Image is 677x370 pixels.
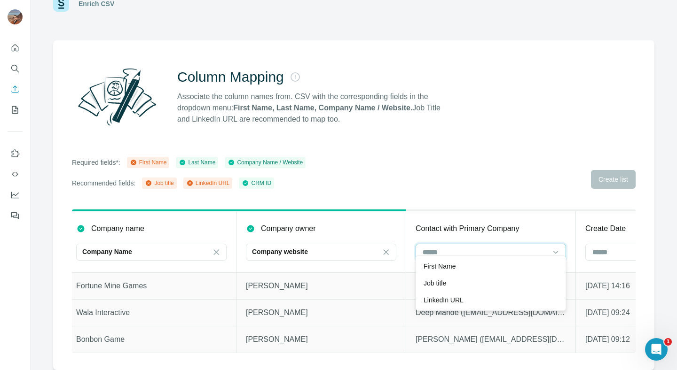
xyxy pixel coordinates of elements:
span: 1 [664,338,672,346]
p: Bonbon Game [76,334,227,345]
strong: First Name, Last Name, Company Name / Website. [233,104,412,112]
p: [PERSON_NAME] [246,334,396,345]
button: Dashboard [8,186,23,203]
img: Avatar [8,9,23,24]
p: Contact with Primary Company [416,223,520,234]
div: Job title [145,179,173,187]
p: [PERSON_NAME] ([EMAIL_ADDRESS][DOMAIN_NAME]) [416,334,566,345]
p: Company website [252,247,308,256]
img: Surfe Illustration - Column Mapping [72,63,162,131]
button: Search [8,60,23,77]
h2: Column Mapping [177,69,284,85]
p: Job title [424,278,446,288]
p: Company Name [82,247,132,256]
button: Feedback [8,207,23,224]
div: Company Name / Website [228,158,303,167]
p: First Name [424,262,456,271]
div: First Name [130,158,167,167]
p: [PERSON_NAME] [246,280,396,292]
p: Required fields*: [72,158,120,167]
button: Use Surfe on LinkedIn [8,145,23,162]
button: Use Surfe API [8,166,23,183]
p: Create Date [585,223,626,234]
div: LinkedIn URL [186,179,230,187]
button: Quick start [8,39,23,56]
iframe: Intercom live chat [645,338,668,361]
p: LinkedIn URL [424,295,464,305]
p: Deep Mande ([EMAIL_ADDRESS][DOMAIN_NAME]) [416,307,566,318]
p: Associate the column names from. CSV with the corresponding fields in the dropdown menu: Job Titl... [177,91,449,125]
p: Recommended fields: [72,178,135,188]
p: Wala Interactive [76,307,227,318]
p: Fortune Mine Games [76,280,227,292]
div: CRM ID [242,179,271,187]
div: Last Name [179,158,215,167]
button: Enrich CSV [8,81,23,98]
p: Company name [91,223,144,234]
p: [PERSON_NAME] [246,307,396,318]
button: My lists [8,101,23,118]
p: Company owner [261,223,316,234]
